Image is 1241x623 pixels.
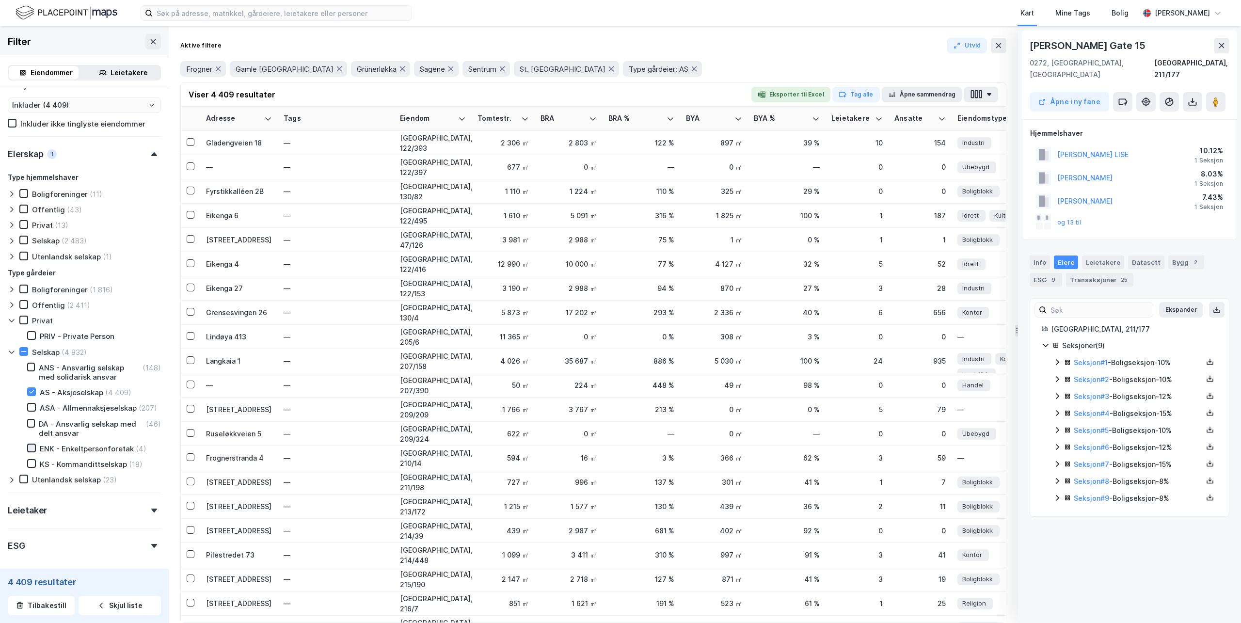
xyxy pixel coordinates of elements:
[754,138,820,148] div: 39 %
[962,138,985,148] span: Industri
[32,285,88,294] div: Boligforeninger
[136,444,146,453] div: (4)
[90,285,113,294] div: (1 816)
[541,114,585,123] div: BRA
[1074,391,1203,402] div: - Boligseksjon - 12%
[608,259,674,269] div: 77 %
[284,523,388,539] div: —
[831,283,883,293] div: 3
[284,353,388,369] div: —
[608,477,674,487] div: 137 %
[47,149,57,159] div: 1
[1074,357,1203,368] div: - Boligseksjon - 10%
[686,477,742,487] div: 301 ㎡
[477,404,529,415] div: 1 766 ㎡
[831,114,871,123] div: Leietakere
[962,354,985,364] span: Industri
[1030,92,1109,112] button: Åpne i ny fane
[1112,7,1129,19] div: Bolig
[541,356,597,366] div: 35 687 ㎡
[1074,443,1109,451] a: Seksjon#6
[206,186,272,196] div: Fyrstikkalléen 2B
[477,162,529,172] div: 677 ㎡
[284,450,388,466] div: —
[284,232,388,248] div: —
[1128,256,1164,269] div: Datasett
[1194,145,1223,157] div: 10.12%
[1074,442,1203,453] div: - Boligseksjon - 12%
[686,138,742,148] div: 897 ㎡
[754,210,820,221] div: 100 %
[608,138,674,148] div: 122 %
[206,332,272,342] div: Lindøya 413
[90,190,102,199] div: (11)
[477,453,529,463] div: 594 ㎡
[1030,256,1050,269] div: Info
[831,380,883,390] div: 0
[831,210,883,221] div: 1
[477,429,529,439] div: 622 ㎡
[947,38,987,53] button: Utvid
[957,450,1062,466] div: —
[1194,192,1223,203] div: 7.43%
[1074,460,1109,468] a: Seksjon#7
[894,332,946,342] div: 0
[608,162,674,172] div: —
[477,235,529,245] div: 3 981 ㎡
[831,501,883,511] div: 2
[957,114,1050,123] div: Eiendomstyper
[608,453,674,463] div: 3 %
[608,332,674,342] div: 0 %
[206,138,272,148] div: Gladengveien 18
[894,235,946,245] div: 1
[541,380,597,390] div: 224 ㎡
[477,477,529,487] div: 727 ㎡
[146,419,161,429] div: (46)
[962,477,993,487] span: Boligblokk
[1194,180,1223,188] div: 1 Seksjon
[686,259,742,269] div: 4 127 ㎡
[103,252,112,261] div: (1)
[153,6,412,20] input: Søk på adresse, matrikkel, gårdeiere, leietakere eller personer
[1119,275,1130,285] div: 25
[40,403,137,413] div: ASA - Allmennaksjeselskap
[1030,128,1229,139] div: Hjemmelshaver
[284,426,388,442] div: —
[400,133,466,153] div: [GEOGRAPHIC_DATA], 122/393
[1074,477,1109,485] a: Seksjon#8
[400,114,454,123] div: Eiendom
[1000,354,1020,364] span: Kontor
[1074,409,1110,417] a: Seksjon#4
[8,596,75,615] button: Tilbakestill
[962,369,989,380] span: Logistikk
[831,259,883,269] div: 5
[686,235,742,245] div: 1 ㎡
[541,259,597,269] div: 10 000 ㎡
[1191,257,1200,267] div: 2
[608,429,674,439] div: —
[754,332,820,342] div: 3 %
[686,356,742,366] div: 5 030 ㎡
[894,186,946,196] div: 0
[32,221,53,230] div: Privat
[8,172,79,183] div: Type hjemmelshaver
[629,64,688,74] span: Type gårdeier: AS
[400,254,466,274] div: [GEOGRAPHIC_DATA], 122/416
[831,356,883,366] div: 24
[894,114,934,123] div: Ansatte
[206,235,272,245] div: [STREET_ADDRESS]
[477,138,529,148] div: 2 306 ㎡
[1051,323,1217,335] div: [GEOGRAPHIC_DATA], 211/177
[284,475,388,490] div: —
[477,380,529,390] div: 50 ㎡
[206,283,272,293] div: Eikenga 27
[962,380,984,390] span: Handel
[686,307,742,318] div: 2 336 ㎡
[832,87,880,102] button: Tag alle
[541,477,597,487] div: 996 ㎡
[686,210,742,221] div: 1 825 ㎡
[400,521,466,541] div: [GEOGRAPHIC_DATA], 214/39
[831,138,883,148] div: 10
[686,404,742,415] div: 0 ㎡
[477,332,529,342] div: 11 365 ㎡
